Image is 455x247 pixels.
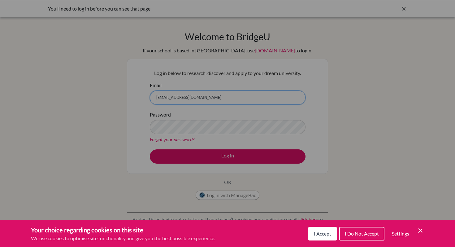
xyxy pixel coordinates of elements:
[387,227,414,240] button: Settings
[392,231,409,236] span: Settings
[31,225,215,235] h3: Your choice regarding cookies on this site
[345,231,379,236] span: I Do Not Accept
[308,227,337,240] button: I Accept
[314,231,331,236] span: I Accept
[31,235,215,242] p: We use cookies to optimise site functionality and give you the best possible experience.
[417,227,424,234] button: Save and close
[339,227,384,240] button: I Do Not Accept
